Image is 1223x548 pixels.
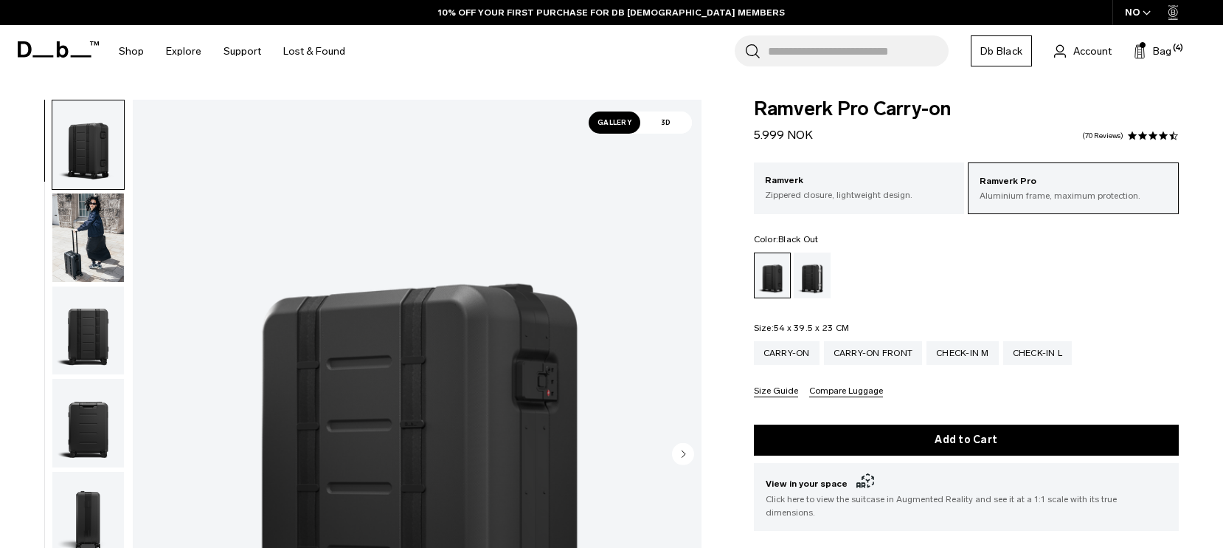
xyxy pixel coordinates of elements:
[1054,42,1112,60] a: Account
[754,341,820,365] a: Carry-on
[589,112,640,134] span: Gallery
[765,188,954,202] p: Zippered closure, lightweight design.
[778,234,818,244] span: Black Out
[766,475,1167,493] span: View in your space
[980,174,1167,189] p: Ramverk Pro
[1153,44,1171,59] span: Bag
[971,35,1032,66] a: Db Black
[765,174,954,188] p: Ramverk
[794,253,831,298] a: Silver
[224,25,261,78] a: Support
[754,386,798,397] button: Size Guide
[754,463,1179,531] button: View in your space Click here to view the suitcase in Augmented Reality and see it at a 1:1 scale...
[754,253,791,298] a: Black Out
[766,493,1167,519] span: Click here to view the suitcase in Augmented Reality and see it at a 1:1 scale with its true dime...
[926,341,999,365] a: Check-in M
[754,162,965,213] a: Ramverk Zippered closure, lightweight design.
[754,128,813,142] span: 5.999 NOK
[1082,132,1123,140] a: 70 reviews
[754,235,819,244] legend: Color:
[1134,42,1171,60] button: Bag (4)
[166,25,201,78] a: Explore
[52,100,125,190] button: Ramverk Pro Carry-on Black Out
[52,286,125,376] button: Ramverk Pro Carry-on Black Out
[119,25,144,78] a: Shop
[754,100,1179,119] span: Ramverk Pro Carry-on
[640,112,692,134] span: 3D
[754,425,1179,456] button: Add to Cart
[809,386,883,397] button: Compare Luggage
[52,193,124,282] img: Ramverk Pro Carry-on Black Out
[52,287,124,375] img: Ramverk Pro Carry-on Black Out
[52,100,124,189] img: Ramverk Pro Carry-on Black Out
[980,189,1167,202] p: Aluminium frame, maximum protection.
[672,442,694,467] button: Next slide
[438,6,785,19] a: 10% OFF YOUR FIRST PURCHASE FOR DB [DEMOGRAPHIC_DATA] MEMBERS
[824,341,923,365] a: Carry-on Front
[754,323,850,332] legend: Size:
[52,193,125,283] button: Ramverk Pro Carry-on Black Out
[1173,42,1183,55] span: (4)
[108,25,356,78] nav: Main Navigation
[774,323,849,333] span: 54 x 39.5 x 23 CM
[1003,341,1073,365] a: Check-in L
[283,25,345,78] a: Lost & Found
[52,379,124,467] img: Ramverk Pro Carry-on Black Out
[1073,44,1112,59] span: Account
[52,378,125,468] button: Ramverk Pro Carry-on Black Out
